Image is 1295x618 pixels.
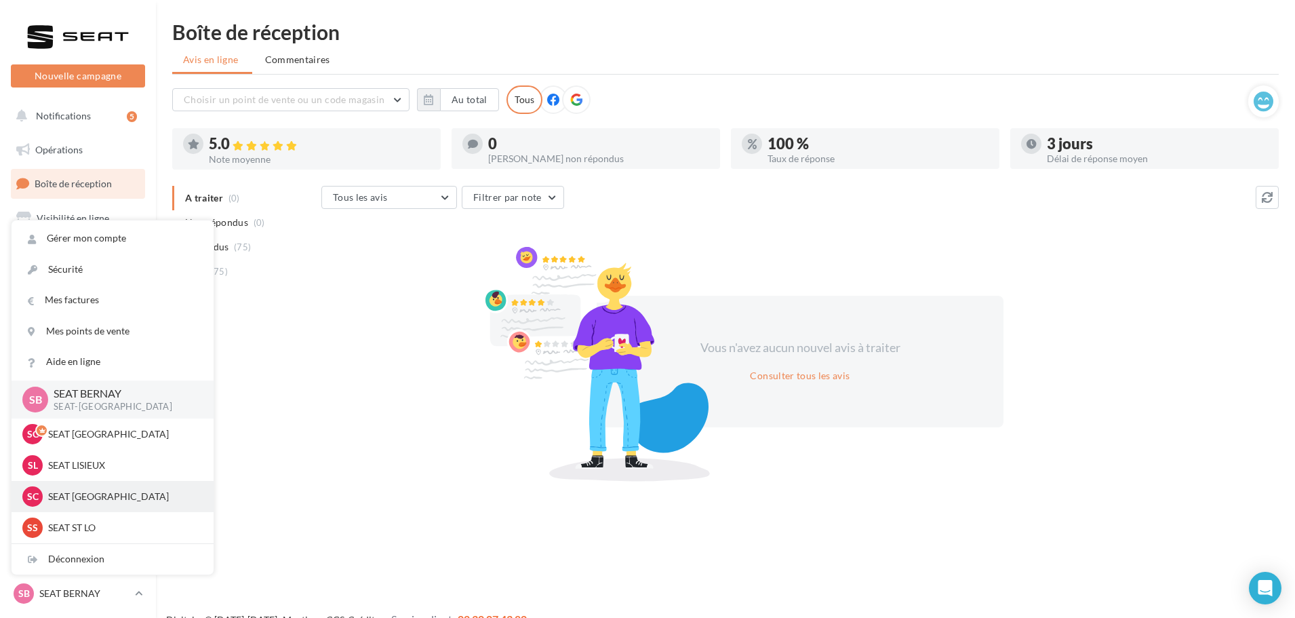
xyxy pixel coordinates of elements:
[12,254,214,285] a: Sécurité
[1249,572,1281,604] div: Open Intercom Messenger
[185,216,248,229] span: Non répondus
[12,544,214,575] div: Déconnexion
[440,88,499,111] button: Au total
[417,88,499,111] button: Au total
[39,587,129,600] p: SEAT BERNAY
[37,212,109,224] span: Visibilité en ligne
[11,581,145,606] a: SB SEAT BERNAY
[54,386,192,402] p: SEAT BERNAY
[184,94,384,105] span: Choisir un point de vente ou un code magasin
[172,22,1279,42] div: Boîte de réception
[12,347,214,377] a: Aide en ligne
[12,285,214,315] a: Mes factures
[234,242,251,252] span: (75)
[1047,136,1268,151] div: 3 jours
[209,155,430,164] div: Note moyenne
[1047,154,1268,163] div: Délai de réponse moyen
[8,102,142,130] button: Notifications 5
[8,169,148,198] a: Boîte de réception
[27,490,39,503] span: SC
[8,305,148,334] a: Médiathèque
[8,339,148,368] a: Calendrier
[8,238,148,267] a: Campagnes
[27,521,38,535] span: SS
[36,110,91,121] span: Notifications
[12,316,214,347] a: Mes points de vente
[12,223,214,254] a: Gérer mon compte
[48,490,197,503] p: SEAT [GEOGRAPHIC_DATA]
[462,186,564,209] button: Filtrer par note
[35,144,83,155] span: Opérations
[11,64,145,88] button: Nouvelle campagne
[488,136,709,151] div: 0
[744,368,855,384] button: Consulter tous les avis
[127,111,137,122] div: 5
[28,459,38,472] span: SL
[18,587,30,600] span: SB
[54,401,192,413] p: SEAT-[GEOGRAPHIC_DATA]
[768,154,989,163] div: Taux de réponse
[27,427,39,441] span: SC
[211,266,228,277] span: (75)
[48,459,197,472] p: SEAT LISIEUX
[254,217,265,228] span: (0)
[48,427,197,441] p: SEAT [GEOGRAPHIC_DATA]
[8,271,148,300] a: Contacts
[8,372,148,412] a: PLV et print personnalisable
[29,391,42,407] span: SB
[333,191,388,203] span: Tous les avis
[488,154,709,163] div: [PERSON_NAME] non répondus
[48,521,197,535] p: SEAT ST LO
[321,186,457,209] button: Tous les avis
[8,136,148,164] a: Opérations
[683,339,917,357] div: Vous n'avez aucun nouvel avis à traiter
[35,178,112,189] span: Boîte de réception
[768,136,989,151] div: 100 %
[265,53,330,66] span: Commentaires
[172,88,410,111] button: Choisir un point de vente ou un code magasin
[209,136,430,152] div: 5.0
[8,204,148,233] a: Visibilité en ligne
[506,85,542,114] div: Tous
[8,418,148,458] a: Campagnes DataOnDemand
